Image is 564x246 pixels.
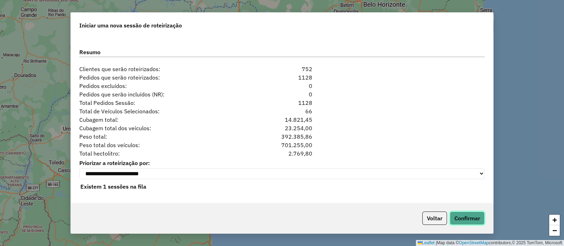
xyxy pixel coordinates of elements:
div: 1128 [247,73,317,82]
span: Total Pedidos Sessão: [75,99,247,107]
div: 2.769,80 [247,149,317,158]
label: Priorizar a roteirização por: [79,159,485,167]
a: Zoom out [549,225,560,236]
span: Total de Veículos Selecionados: [75,107,247,115]
span: Pedidos excluídos: [75,82,247,90]
span: Iniciar uma nova sessão de roteirização [79,21,182,30]
span: + [552,215,557,224]
a: Zoom in [549,215,560,225]
div: 14.821,45 [247,115,317,124]
strong: Existem 1 sessões na fila [80,183,146,190]
button: Confirmar [450,212,485,225]
span: Peso total: [75,132,247,141]
div: 392.385,86 [247,132,317,141]
div: 752 [247,65,317,73]
a: Leaflet [418,240,435,245]
a: OpenStreetMap [459,240,489,245]
span: Clientes que serão roteirizados: [75,65,247,73]
div: Map data © contributors,© 2025 TomTom, Microsoft [416,240,564,246]
span: Cubagem total dos veículos: [75,124,247,132]
div: 1128 [247,99,317,107]
label: Resumo [79,48,485,57]
span: Total hectolitro: [75,149,247,158]
button: Voltar [422,212,447,225]
span: | [436,240,437,245]
div: 701.255,00 [247,141,317,149]
span: − [552,226,557,235]
span: Pedidos que serão incluídos (NR): [75,90,247,99]
span: Cubagem total: [75,115,247,124]
span: Peso total dos veículos: [75,141,247,149]
div: 0 [247,82,317,90]
div: 66 [247,107,317,115]
div: 0 [247,90,317,99]
div: 23.254,00 [247,124,317,132]
span: Pedidos que serão roteirizados: [75,73,247,82]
